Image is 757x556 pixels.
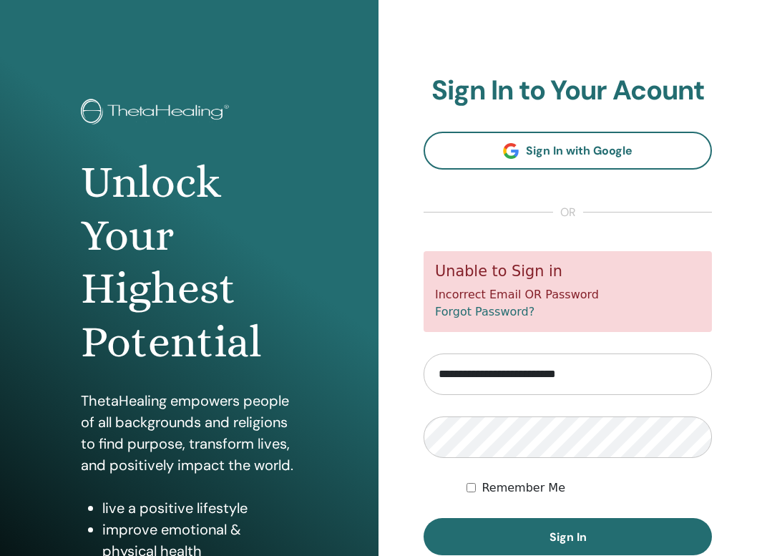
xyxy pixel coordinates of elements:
[550,530,587,545] span: Sign In
[553,204,583,221] span: or
[467,479,712,497] div: Keep me authenticated indefinitely or until I manually logout
[435,305,534,318] a: Forgot Password?
[81,156,298,369] h1: Unlock Your Highest Potential
[435,263,700,281] h5: Unable to Sign in
[424,518,712,555] button: Sign In
[424,251,712,332] div: Incorrect Email OR Password
[526,143,633,158] span: Sign In with Google
[424,74,712,107] h2: Sign In to Your Acount
[102,497,298,519] li: live a positive lifestyle
[81,390,298,476] p: ThetaHealing empowers people of all backgrounds and religions to find purpose, transform lives, a...
[482,479,565,497] label: Remember Me
[424,132,712,170] a: Sign In with Google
